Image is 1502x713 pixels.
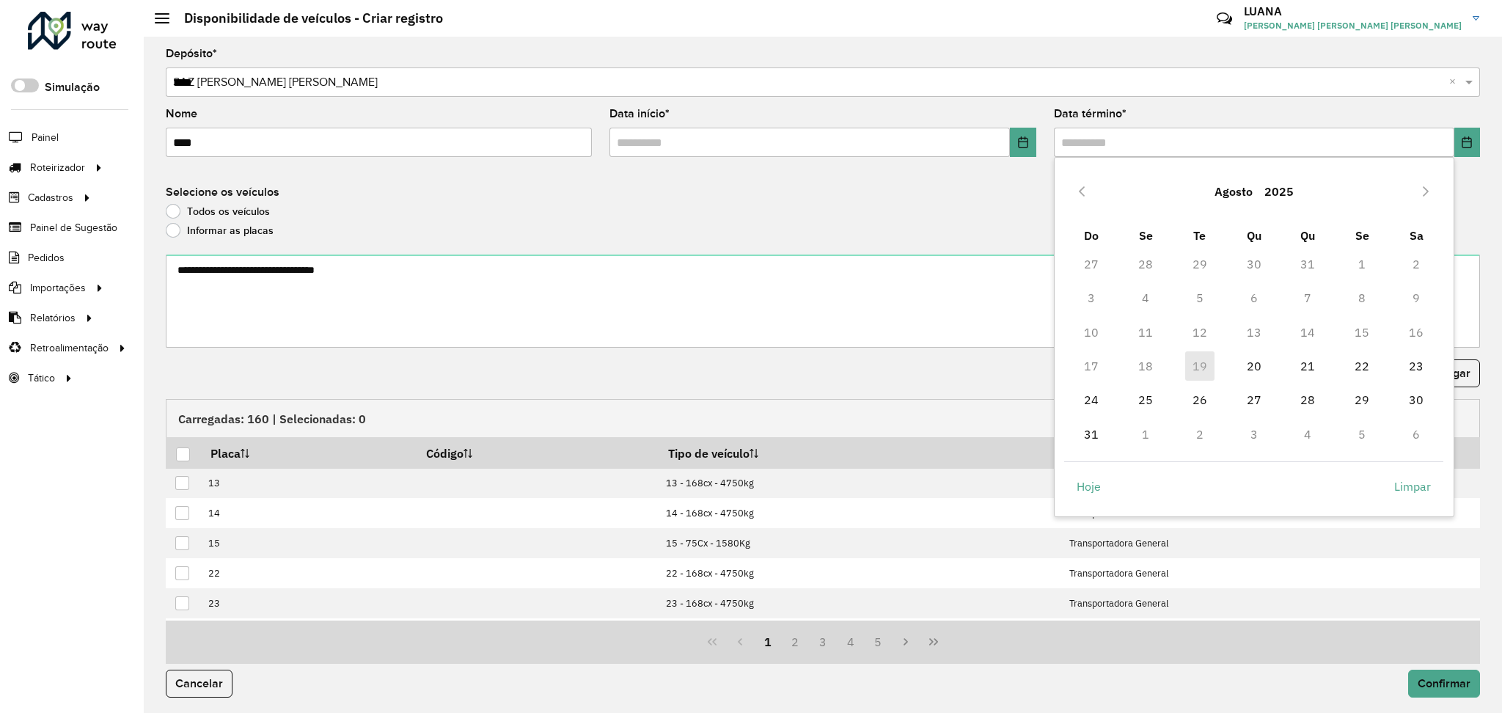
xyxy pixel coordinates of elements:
[1335,383,1389,417] td: 29
[659,558,1062,588] td: 22 - 168cx - 4750kg
[1259,174,1300,209] button: Choose Year
[1064,281,1118,315] td: 3
[166,45,217,62] label: Depósito
[1389,281,1443,315] td: 9
[1389,417,1443,451] td: 6
[166,399,1480,437] div: Carregadas: 160 | Selecionadas: 0
[1244,19,1462,32] span: [PERSON_NAME] [PERSON_NAME] [PERSON_NAME]
[1293,385,1322,414] span: 28
[1054,105,1126,123] label: Data término
[1064,349,1118,383] td: 17
[1402,385,1431,414] span: 30
[1335,247,1389,281] td: 1
[1185,385,1215,414] span: 26
[1061,588,1479,618] td: Transportadora General
[1064,315,1118,348] td: 10
[1335,349,1389,383] td: 22
[1227,281,1281,315] td: 6
[1410,228,1424,243] span: Sa
[1070,180,1093,203] button: Previous Month
[1300,228,1315,243] span: Qu
[1173,247,1227,281] td: 29
[659,528,1062,558] td: 15 - 75Cx - 1580Kg
[200,498,416,528] td: 14
[1139,228,1153,243] span: Se
[1414,180,1437,203] button: Next Month
[1173,417,1227,451] td: 2
[1118,281,1173,315] td: 4
[166,105,197,123] label: Nome
[28,370,55,386] span: Tático
[1281,383,1336,417] td: 28
[659,469,1062,499] td: 13 - 168cx - 4750kg
[1173,281,1227,315] td: 5
[1064,383,1118,417] td: 24
[1355,228,1369,243] span: Se
[659,437,1062,468] th: Tipo de veículo
[659,588,1062,618] td: 23 - 168cx - 4750kg
[1173,315,1227,348] td: 12
[1239,351,1269,381] span: 20
[166,204,270,219] label: Todos os veículos
[32,130,59,145] span: Painel
[1281,247,1336,281] td: 31
[1061,618,1479,648] td: Transportadora General
[1131,385,1160,414] span: 25
[1118,247,1173,281] td: 28
[1244,4,1462,18] h3: LUANA
[30,160,85,175] span: Roteirizador
[1227,349,1281,383] td: 20
[1347,351,1377,381] span: 22
[1118,383,1173,417] td: 25
[175,677,223,690] span: Cancelar
[1389,383,1443,417] td: 30
[416,437,658,468] th: Código
[1084,228,1099,243] span: Do
[1293,351,1322,381] span: 21
[169,10,443,26] h2: Disponibilidade de veículos - Criar registro
[200,618,416,648] td: 24
[1281,417,1336,451] td: 4
[865,628,893,656] button: 5
[166,670,232,698] button: Cancelar
[1118,315,1173,348] td: 11
[1227,247,1281,281] td: 30
[45,78,100,96] label: Simulação
[1389,349,1443,383] td: 23
[1347,385,1377,414] span: 29
[1227,315,1281,348] td: 13
[28,250,65,266] span: Pedidos
[200,528,416,558] td: 15
[781,628,809,656] button: 2
[1064,247,1118,281] td: 27
[1064,472,1113,501] button: Hoje
[1335,315,1389,348] td: 15
[1061,558,1479,588] td: Transportadora General
[1054,157,1454,517] div: Choose Date
[892,628,920,656] button: Next Page
[1077,420,1106,449] span: 31
[1418,677,1470,690] span: Confirmar
[30,280,86,296] span: Importações
[1389,247,1443,281] td: 2
[1389,315,1443,348] td: 16
[1173,383,1227,417] td: 26
[30,340,109,356] span: Retroalimentação
[754,628,782,656] button: 1
[166,183,279,201] label: Selecione os veículos
[1239,385,1269,414] span: 27
[1335,417,1389,451] td: 5
[609,105,670,123] label: Data início
[1193,228,1206,243] span: Te
[1281,349,1336,383] td: 21
[659,498,1062,528] td: 14 - 168cx - 4750kg
[1077,385,1106,414] span: 24
[1227,417,1281,451] td: 3
[1454,128,1480,157] button: Choose Date
[1449,73,1462,91] span: Clear all
[1209,174,1259,209] button: Choose Month
[1281,315,1336,348] td: 14
[1010,128,1036,157] button: Choose Date
[1247,228,1261,243] span: Qu
[1064,417,1118,451] td: 31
